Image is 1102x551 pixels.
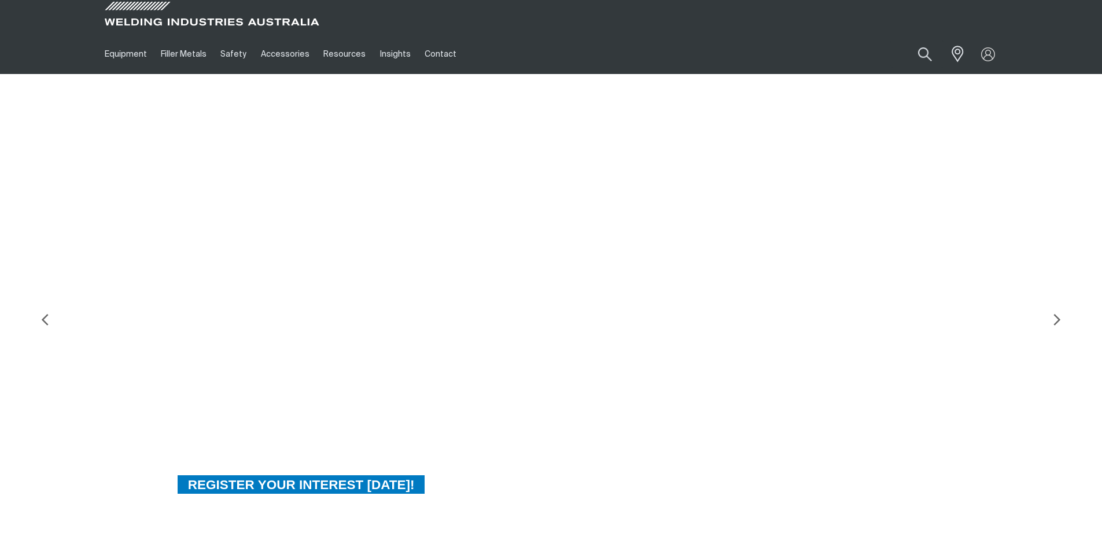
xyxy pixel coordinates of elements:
a: Safety [213,34,253,74]
span: REGISTER YOUR INTEREST [DATE]! [178,474,425,495]
a: Contact [418,34,463,74]
nav: Main [98,34,778,74]
a: Equipment [98,34,154,74]
input: Product name or item number... [890,40,944,68]
a: Insights [373,34,417,74]
a: REGISTER YOUR INTEREST TODAY! [176,474,426,495]
img: NextArrow [1045,308,1068,331]
div: Faster, easier setup. More capabilities. Reliability you can trust. [176,352,659,402]
img: PrevArrow [34,308,57,331]
div: THE NEW BOBCAT 265X™ WITH [PERSON_NAME] HAS ARRIVED! [176,288,659,325]
a: Resources [316,34,373,74]
a: Accessories [254,34,316,74]
a: Filler Metals [154,34,213,74]
button: Search products [905,40,945,68]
